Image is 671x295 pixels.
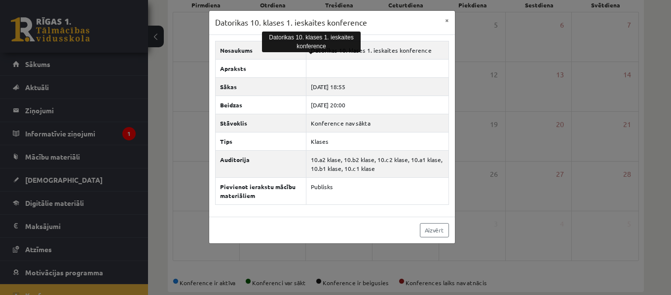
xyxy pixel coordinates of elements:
td: Publisks [306,177,448,204]
th: Stāvoklis [215,114,306,132]
div: Datorikas 10. klases 1. ieskaites konference [262,32,361,52]
td: [DATE] 18:55 [306,77,448,96]
td: Klases [306,132,448,150]
a: Aizvērt [420,223,449,237]
th: Nosaukums [215,41,306,59]
td: Konference nav sākta [306,114,448,132]
th: Beidzas [215,96,306,114]
th: Sākas [215,77,306,96]
th: Pievienot ierakstu mācību materiāliem [215,177,306,204]
th: Apraksts [215,59,306,77]
h3: Datorikas 10. klases 1. ieskaites konference [215,17,367,29]
th: Tips [215,132,306,150]
td: [DATE] 20:00 [306,96,448,114]
th: Auditorija [215,150,306,177]
td: 10.a2 klase, 10.b2 klase, 10.c2 klase, 10.a1 klase, 10.b1 klase, 10.c1 klase [306,150,448,177]
button: × [439,11,455,30]
td: Datorikas 10. klases 1. ieskaites konference [306,41,448,59]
